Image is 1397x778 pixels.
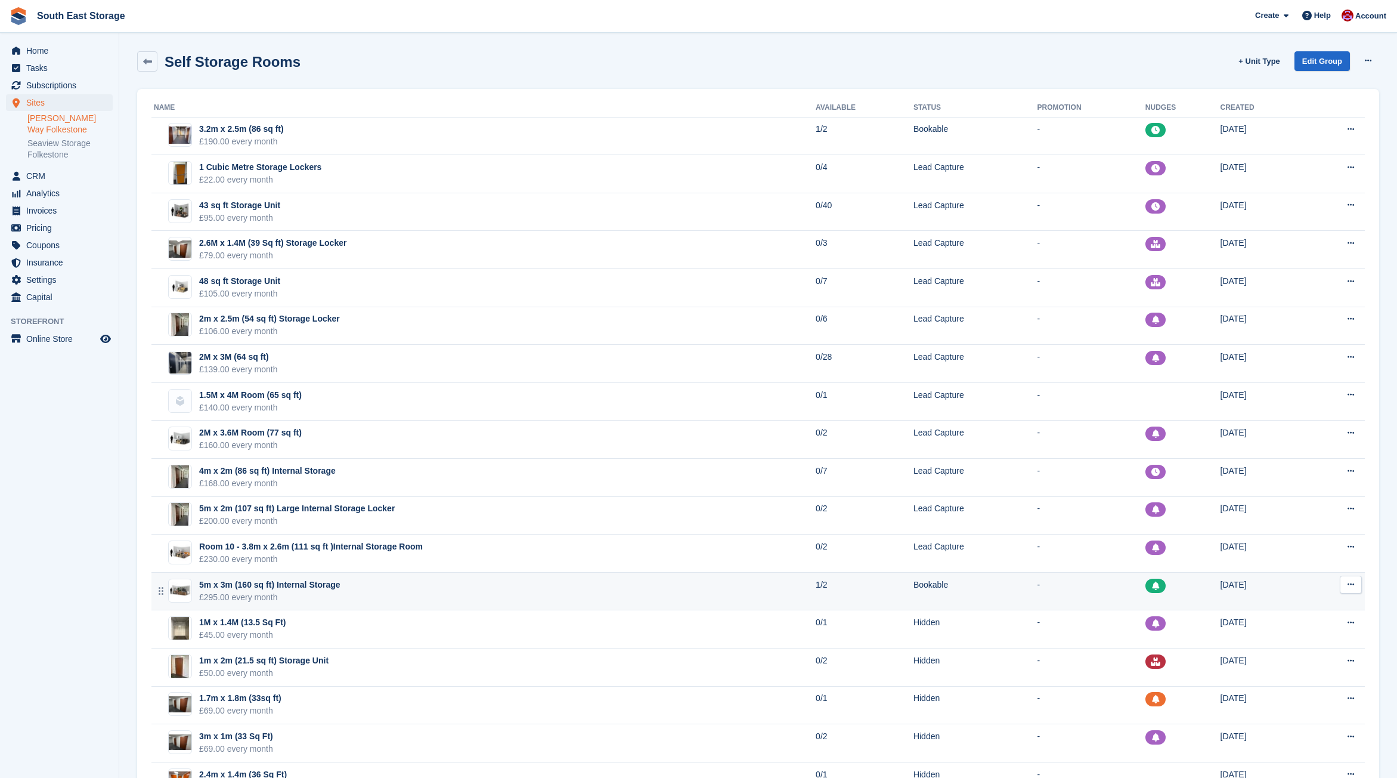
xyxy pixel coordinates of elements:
td: [DATE] [1221,117,1304,155]
span: Settings [26,271,98,288]
a: menu [6,168,113,184]
div: 3.2m x 2.5m (86 sq ft) [199,123,284,135]
td: [DATE] [1221,231,1304,269]
span: Account [1355,10,1386,22]
td: [DATE] [1221,649,1304,687]
td: [DATE] [1221,193,1304,231]
img: 75-sqft-unit.jpg [169,430,191,447]
td: - [1037,382,1145,421]
a: menu [6,185,113,202]
span: Pricing [26,220,98,236]
a: South East Storage [32,6,130,26]
td: - [1037,231,1145,269]
td: - [1037,193,1145,231]
td: [DATE] [1221,535,1304,573]
img: Ross%20Way%20Cubes%20Pic.png [174,161,187,185]
img: Ross%20Way%20Unit%20Pic%20Brown.png [169,734,191,751]
a: Preview store [98,332,113,346]
td: [DATE] [1221,155,1304,193]
a: menu [6,77,113,94]
span: Analytics [26,185,98,202]
td: 0/2 [816,724,913,762]
td: 0/2 [816,496,913,535]
div: 2M x 3M (64 sq ft) [199,351,278,363]
div: 1 Cubic Metre Storage Lockers [199,161,321,174]
span: Sites [26,94,98,111]
th: Nudges [1145,98,1221,118]
td: Lead Capture [913,193,1037,231]
td: 0/7 [816,459,913,497]
td: 0/28 [816,345,913,383]
span: Online Store [26,331,98,347]
td: Hidden [913,686,1037,724]
div: £140.00 every month [199,402,302,414]
div: £200.00 every month [199,515,395,527]
td: [DATE] [1221,724,1304,762]
a: menu [6,42,113,59]
td: [DATE] [1221,421,1304,459]
img: 50-sqft-unit.jpg [169,279,191,296]
td: [DATE] [1221,382,1304,421]
td: - [1037,572,1145,610]
td: Lead Capture [913,459,1037,497]
td: - [1037,496,1145,535]
a: menu [6,220,113,236]
td: 0/2 [816,649,913,687]
td: - [1037,307,1145,345]
div: £160.00 every month [199,439,302,452]
td: Lead Capture [913,345,1037,383]
div: 1.7m x 1.8m (33sq ft) [199,692,281,705]
div: £69.00 every month [199,743,273,755]
td: 0/2 [816,535,913,573]
div: £105.00 every month [199,288,280,300]
div: £190.00 every month [199,135,284,148]
td: Lead Capture [913,155,1037,193]
a: menu [6,289,113,305]
div: 2.6M x 1.4M (39 Sq ft) Storage Locker [199,237,346,249]
td: - [1037,459,1145,497]
th: Name [151,98,816,118]
a: menu [6,202,113,219]
td: 1/2 [816,572,913,610]
td: 0/3 [816,231,913,269]
div: 1m x 2m (21.5 sq ft) Storage Unit [199,654,329,667]
div: £139.00 every month [199,363,278,376]
a: Seaview Storage Folkestone [27,138,113,160]
th: Status [913,98,1037,118]
td: Lead Capture [913,307,1037,345]
div: £106.00 every month [199,325,340,338]
img: Ross%20Way%20Unit%20Pic%20Brown.png [169,696,191,712]
a: Edit Group [1294,51,1350,71]
img: WhatsApp%20Image%202024-10-25%20at%2011.51.03%20(3).jpeg [171,654,189,678]
span: Create [1255,10,1279,21]
img: IMG_6266.jpg [169,240,191,258]
td: [DATE] [1221,686,1304,724]
a: menu [6,60,113,76]
div: 48 sq ft Storage Unit [199,275,280,288]
td: Lead Capture [913,421,1037,459]
div: 3m x 1m (33 Sq Ft) [199,730,273,743]
div: £230.00 every month [199,553,423,566]
a: menu [6,94,113,111]
img: 4a1cf85a-02f2-4a95-a547-879645b33c7f.jpg [171,616,189,640]
div: 4m x 2m (86 sq ft) Internal Storage [199,465,336,477]
td: Lead Capture [913,535,1037,573]
td: [DATE] [1221,269,1304,307]
td: 0/1 [816,610,913,649]
div: Room 10 - 3.8m x 2.6m (111 sq ft )Internal Storage Room [199,541,423,553]
td: 0/1 [816,382,913,421]
img: WhatsApp%20Image%202024-10-31%20at%2018.06.59.jpeg [171,313,189,336]
div: £295.00 every month [199,591,340,604]
td: - [1037,724,1145,762]
div: 1M x 1.4M (13.5 Sq Ft) [199,616,286,629]
td: [DATE] [1221,307,1304,345]
div: 2m x 2.5m (54 sq ft) Storage Locker [199,313,340,325]
img: IMG_7589.JPG [169,126,191,144]
td: 0/40 [816,193,913,231]
td: 0/2 [816,421,913,459]
td: [DATE] [1221,459,1304,497]
a: menu [6,271,113,288]
td: - [1037,155,1145,193]
a: menu [6,254,113,271]
a: + Unit Type [1234,51,1284,71]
